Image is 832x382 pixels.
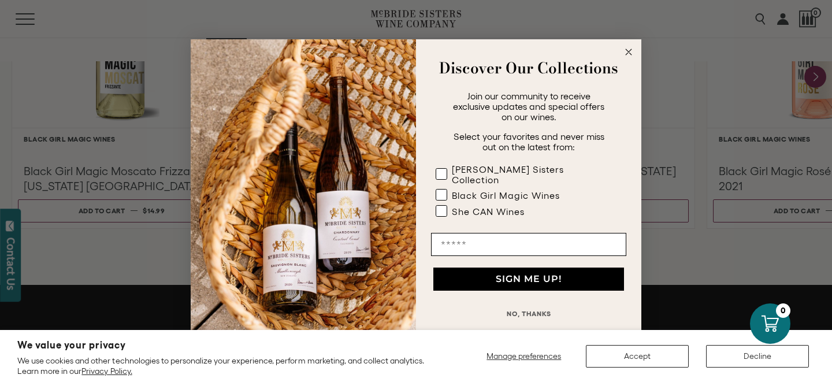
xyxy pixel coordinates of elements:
[480,345,569,368] button: Manage preferences
[439,57,618,79] strong: Discover Our Collections
[433,268,624,291] button: SIGN ME UP!
[454,131,604,152] span: Select your favorites and never miss out on the latest from:
[776,303,790,318] div: 0
[622,45,636,59] button: Close dialog
[17,340,440,350] h2: We value your privacy
[431,233,626,256] input: Email
[191,39,416,343] img: 42653730-7e35-4af7-a99d-12bf478283cf.jpeg
[452,206,525,217] div: She CAN Wines
[452,190,560,201] div: Black Girl Magic Wines
[586,345,689,368] button: Accept
[706,345,809,368] button: Decline
[431,302,626,325] button: NO, THANKS
[17,355,440,376] p: We use cookies and other technologies to personalize your experience, perform marketing, and coll...
[81,366,132,376] a: Privacy Policy.
[486,351,561,361] span: Manage preferences
[453,91,604,122] span: Join our community to receive exclusive updates and special offers on our wines.
[452,164,603,185] div: [PERSON_NAME] Sisters Collection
